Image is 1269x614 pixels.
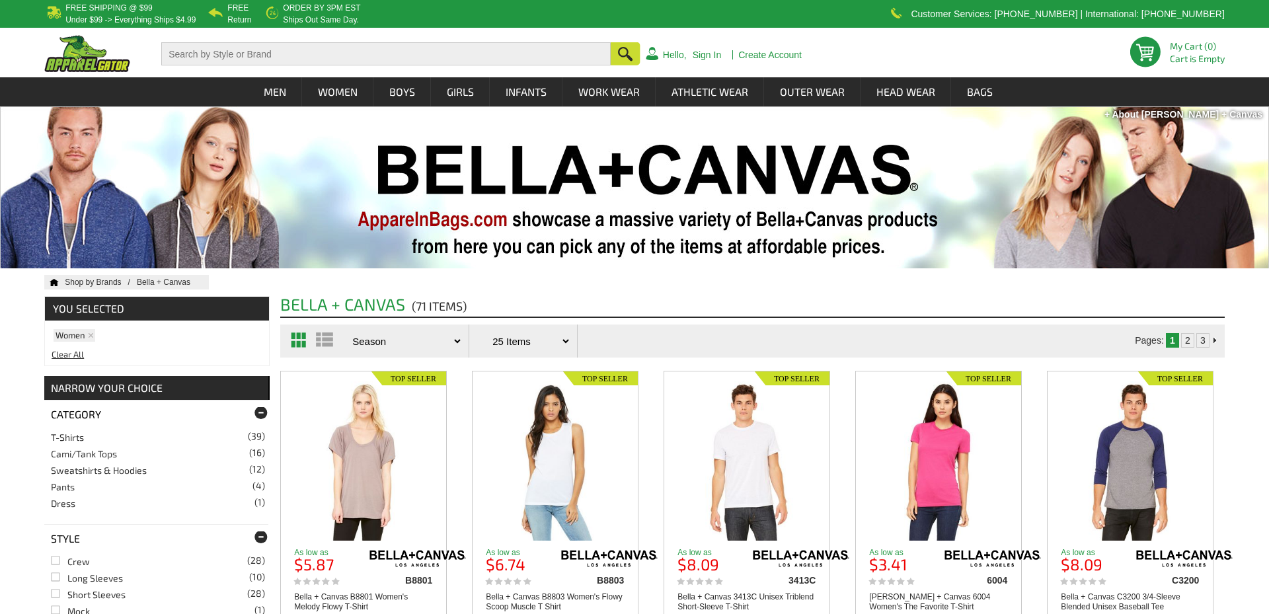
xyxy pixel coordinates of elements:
[227,16,251,24] p: Return
[1048,381,1213,541] a: Bella + Canvas C3200 3/4-Sleeve Blended Unisex Baseball Tee
[1061,555,1102,574] b: $8.09
[252,481,265,490] span: (4)
[65,16,196,24] p: under $99 -> everything ships $4.99
[869,555,907,574] b: $3.41
[486,592,624,612] a: Bella + Canvas B8803 Women's Flowy Scoop Muscle T Shirt
[1067,381,1194,541] img: Bella + Canvas C3200 3/4-Sleeve Blended Unisex Baseball Tee
[875,381,1003,541] img: Bella + Canvas 6004 Women's The Favorite T-Shirt
[1200,335,1206,346] a: 3
[943,549,1042,568] img: bella-canvas/6004
[946,371,1021,385] img: Top Seller
[227,3,249,13] b: Free
[1170,54,1225,63] span: Cart is Empty
[56,331,93,340] a: Women
[51,498,75,509] a: Dress(1)
[560,549,659,568] img: bella-canvas/b8803
[247,556,265,565] span: (28)
[248,432,265,441] span: (39)
[294,549,365,556] p: As low as
[65,278,137,287] a: Shop by Brands
[1185,335,1190,346] a: 2
[1166,333,1179,348] td: 1
[412,299,467,317] span: (71 items)
[51,432,84,443] a: T-Shirts(39)
[283,3,360,13] b: Order by 3PM EST
[1138,371,1213,385] img: Top Seller
[1135,333,1164,348] td: Pages:
[663,50,687,59] a: Hello,
[280,296,1224,317] h2: Bella + Canvas
[869,549,941,556] p: As low as
[1104,108,1262,121] div: + About [PERSON_NAME] + Canvas
[677,555,719,574] b: $8.09
[137,278,204,287] a: Shop Bella + Canvas
[656,77,763,106] a: Athletic Wear
[1170,42,1219,51] li: My Cart (0)
[303,77,373,106] a: Women
[44,400,268,428] div: Category
[490,77,562,106] a: Infants
[486,549,557,556] p: As low as
[44,35,130,72] img: ApparelGator
[368,549,467,568] img: bella-canvas/b8801
[683,381,811,541] img: Bella + Canvas 3413C Triblend Short-Sleeve Unisex T-Shirt
[249,465,265,474] span: (12)
[44,524,268,553] div: Style
[51,556,90,567] a: Crew(28)
[44,278,59,286] a: Home
[765,77,860,106] a: Outer Wear
[1213,338,1216,343] img: Next Page
[1061,549,1132,556] p: As low as
[45,297,269,321] span: YOU SELECTED
[283,16,360,24] p: ships out same day.
[294,555,334,574] b: $5.87
[693,50,722,59] a: Sign In
[65,3,153,13] b: Free Shipping @ $99
[486,555,525,574] b: $6.74
[664,381,829,541] a: Bella + Canvas 3413C Triblend Short-Sleeve Unisex T-Shirt
[51,481,75,492] a: Pants(4)
[51,572,123,584] a: Long Sleeves(10)
[161,42,611,65] input: Search by Style or Brand
[249,448,265,457] span: (16)
[755,371,829,385] img: Top Seller
[492,381,619,541] img: Bella + Canvas B8803 Women's Flowy Scoop Muscle T Shirt
[300,381,428,541] img: Bella + Canvas B8801 Women's Melody Flowy T-Shirt
[249,572,265,582] span: (10)
[294,592,432,612] a: Bella + Canvas B8801 Women's Melody Flowy T-Shirt
[247,589,265,598] span: (28)
[745,576,816,585] div: 3413C
[362,576,433,585] div: B8801
[249,77,301,106] a: Men
[371,371,446,385] img: Top Seller
[1128,576,1200,585] div: C3200
[861,77,950,106] a: Head Wear
[1061,592,1199,612] a: Bella + Canvas C3200 3/4-Sleeve Blended Unisex Baseball Tee
[677,592,816,612] a: Bella + Canvas 3413C Unisex Triblend Short-Sleeve T-Shirt
[553,576,625,585] div: B8803
[563,77,655,106] a: Work Wear
[51,465,147,476] a: Sweatshirts & Hoodies(12)
[432,77,489,106] a: Girls
[254,498,265,507] span: (1)
[374,77,430,106] a: Boys
[51,589,126,600] a: Short Sleeves(28)
[281,381,446,541] a: Bella + Canvas B8801 Women's Melody Flowy T-Shirt
[473,381,638,541] a: Bella + Canvas B8803 Women's Flowy Scoop Muscle T Shirt
[952,77,1008,106] a: Bags
[869,592,1007,612] a: [PERSON_NAME] + Canvas 6004 Women's The Favorite T-Shirt
[738,50,802,59] a: Create Account
[937,576,1008,585] div: 6004
[51,448,117,459] a: Cami/Tank Tops(16)
[44,376,270,400] div: NARROW YOUR CHOICE
[52,349,84,360] a: Clear All
[751,549,851,568] img: bella-canvas/3413c
[677,549,749,556] p: As low as
[856,381,1021,541] a: Bella + Canvas 6004 Women's The Favorite T-Shirt
[1135,549,1234,568] img: bella-canvas/c3200
[563,371,638,385] img: Top Seller
[911,10,1224,18] p: Customer Services: [PHONE_NUMBER] | International: [PHONE_NUMBER]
